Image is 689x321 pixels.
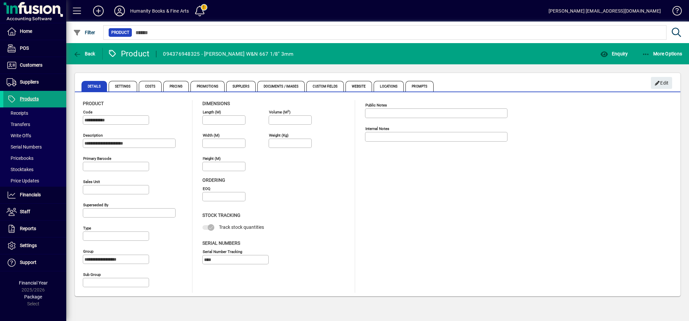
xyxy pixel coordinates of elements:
[19,280,48,286] span: Financial Year
[7,144,42,150] span: Serial Numbers
[202,101,230,106] span: Dimensions
[219,225,264,230] span: Track stock quantities
[108,48,150,59] div: Product
[88,5,109,17] button: Add
[7,110,28,116] span: Receipts
[163,81,189,92] span: Pricing
[365,126,389,131] mat-label: Internal Notes
[203,110,221,114] mat-label: Length (m)
[81,81,107,92] span: Details
[3,187,66,203] a: Financials
[139,81,162,92] span: Costs
[20,226,36,231] span: Reports
[306,81,344,92] span: Custom Fields
[600,51,628,56] span: Enquiry
[405,81,434,92] span: Prompts
[203,156,221,161] mat-label: Height (m)
[203,186,210,191] mat-label: EOQ
[72,48,97,60] button: Back
[190,81,225,92] span: Promotions
[83,156,111,161] mat-label: Primary barcode
[3,153,66,164] a: Pricebooks
[655,78,669,89] span: Edit
[7,178,39,183] span: Price Updates
[7,167,33,172] span: Stocktakes
[202,177,225,183] span: Ordering
[20,79,39,85] span: Suppliers
[7,122,30,127] span: Transfers
[83,226,91,230] mat-label: Type
[111,29,129,36] span: Product
[3,221,66,237] a: Reports
[20,62,42,68] span: Customers
[20,209,30,214] span: Staff
[269,133,289,138] mat-label: Weight (Kg)
[651,77,672,89] button: Edit
[642,51,682,56] span: More Options
[203,249,242,254] mat-label: Serial Number tracking
[7,133,31,138] span: Write Offs
[83,179,100,184] mat-label: Sales unit
[3,107,66,119] a: Receipts
[20,260,36,265] span: Support
[3,204,66,220] a: Staff
[202,213,240,218] span: Stock Tracking
[83,203,108,207] mat-label: Superseded by
[20,29,32,34] span: Home
[667,1,681,23] a: Knowledge Base
[73,51,95,56] span: Back
[599,48,629,60] button: Enquiry
[3,164,66,175] a: Stocktakes
[163,49,293,59] div: 094376948325 - [PERSON_NAME] W&N 667 1/8" 3mm
[24,294,42,299] span: Package
[7,156,33,161] span: Pricebooks
[83,110,92,114] mat-label: Code
[3,141,66,153] a: Serial Numbers
[109,5,130,17] button: Profile
[20,45,29,51] span: POS
[83,101,104,106] span: Product
[640,48,684,60] button: More Options
[20,243,37,248] span: Settings
[345,81,372,92] span: Website
[109,81,137,92] span: Settings
[269,110,291,114] mat-label: Volume (m )
[83,249,93,254] mat-label: Group
[3,119,66,130] a: Transfers
[130,6,189,16] div: Humanity Books & Fine Arts
[72,27,97,38] button: Filter
[549,6,661,16] div: [PERSON_NAME] [EMAIL_ADDRESS][DOMAIN_NAME]
[3,40,66,57] a: POS
[20,192,41,197] span: Financials
[3,23,66,40] a: Home
[83,133,103,138] mat-label: Description
[73,30,95,35] span: Filter
[374,81,404,92] span: Locations
[20,96,39,101] span: Products
[257,81,305,92] span: Documents / Images
[3,237,66,254] a: Settings
[3,254,66,271] a: Support
[202,240,240,246] span: Serial Numbers
[3,130,66,141] a: Write Offs
[83,272,101,277] mat-label: Sub group
[3,175,66,186] a: Price Updates
[288,109,289,112] sup: 3
[365,103,387,107] mat-label: Public Notes
[203,133,220,138] mat-label: Width (m)
[66,48,103,60] app-page-header-button: Back
[3,57,66,74] a: Customers
[226,81,256,92] span: Suppliers
[3,74,66,91] a: Suppliers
